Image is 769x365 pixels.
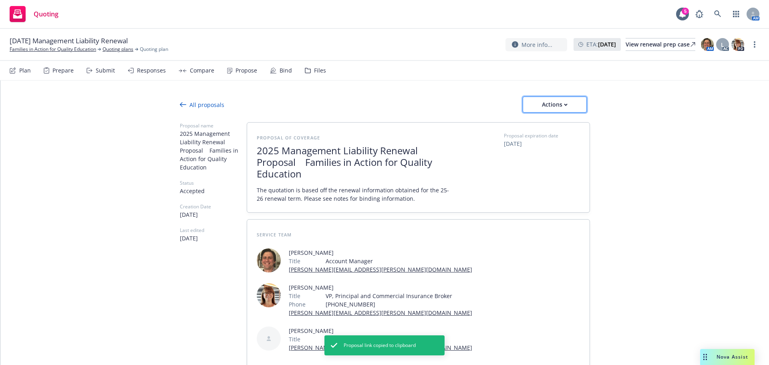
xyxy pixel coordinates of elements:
div: Actions [536,97,574,112]
span: Last edited [180,227,247,234]
span: [PHONE_NUMBER] [326,300,472,309]
a: Switch app [728,6,744,22]
div: Drag to move [700,349,710,365]
span: [PERSON_NAME] [289,283,472,292]
img: photo [731,38,744,51]
span: Status [180,179,247,187]
span: Nova Assist [717,353,748,360]
span: Proposal expiration date [504,132,558,139]
span: 2025 Management Liability Renewal Proposal Families in Action for Quality Education [257,145,453,179]
a: Report a Bug [691,6,707,22]
span: [DATE] Management Liability Renewal [10,36,128,46]
a: [PERSON_NAME][EMAIL_ADDRESS][PERSON_NAME][DOMAIN_NAME] [289,344,472,351]
span: Service Team [257,232,292,238]
a: Quoting [6,3,62,25]
a: View renewal prep case [626,38,695,51]
div: Bind [280,67,292,74]
a: Search [710,6,726,22]
button: More info... [505,38,567,51]
button: Actions [523,97,587,113]
span: Proposal of coverage [257,135,320,141]
div: Responses [137,67,166,74]
span: Quoting plan [140,46,168,53]
span: Account Manager [326,257,472,265]
div: View renewal prep case [626,38,695,50]
span: ETA : [586,40,616,48]
span: [DATE] [180,234,247,242]
span: More info... [521,40,552,49]
span: Proposal link copied to clipboard [344,342,416,349]
div: Plan [19,67,31,74]
span: Accepted [180,187,247,195]
a: [PERSON_NAME][EMAIL_ADDRESS][PERSON_NAME][DOMAIN_NAME] [289,309,472,317]
strong: [DATE] [598,40,616,48]
span: Creation Date [180,203,247,210]
span: [DATE] [504,139,580,148]
span: Title [289,335,300,343]
span: Quoting [34,11,58,17]
span: [PERSON_NAME] [289,327,472,335]
div: All proposals [180,101,224,109]
span: Title [289,292,300,300]
img: employee photo [257,248,281,272]
span: 2025 Management Liability Renewal Proposal Families in Action for Quality Education [180,129,247,171]
img: photo [701,38,714,51]
span: VP, Principal and Commercial Insurance Broker [326,292,472,300]
span: Title [289,257,300,265]
span: L [721,40,724,49]
button: Nova Assist [700,349,755,365]
a: [PERSON_NAME][EMAIL_ADDRESS][PERSON_NAME][DOMAIN_NAME] [289,266,472,273]
span: [DATE] [180,210,247,219]
div: Compare [190,67,214,74]
div: Submit [96,67,115,74]
div: 5 [682,8,689,15]
div: Files [314,67,326,74]
div: Propose [236,67,257,74]
span: Phone [289,300,306,309]
a: Families in Action for Quality Education [10,46,96,53]
span: Proposal name [180,122,247,129]
img: employee photo [257,283,281,307]
a: Quoting plans [103,46,133,53]
div: Prepare [52,67,74,74]
a: more [750,40,759,49]
span: The quotation is based off the renewal information obtained for the 25-26 renewal term. Please se... [257,186,453,203]
span: [PERSON_NAME] [289,248,472,257]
